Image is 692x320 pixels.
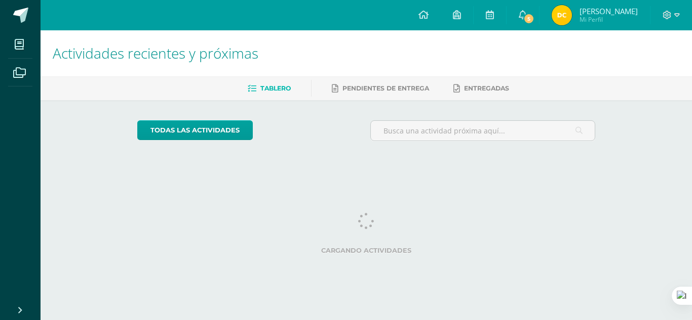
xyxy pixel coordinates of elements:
[53,43,258,63] span: Actividades recientes y próximas
[137,120,253,140] a: todas las Actividades
[580,6,638,16] span: [PERSON_NAME]
[580,15,638,24] span: Mi Perfil
[371,121,595,141] input: Busca una actividad próxima aquí...
[332,80,429,97] a: Pendientes de entrega
[453,80,509,97] a: Entregadas
[342,84,429,92] span: Pendientes de entrega
[523,13,534,24] span: 5
[552,5,572,25] img: d14507214fab33f31ba31053b1567c5b.png
[464,84,509,92] span: Entregadas
[137,247,596,254] label: Cargando actividades
[248,80,291,97] a: Tablero
[260,84,291,92] span: Tablero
